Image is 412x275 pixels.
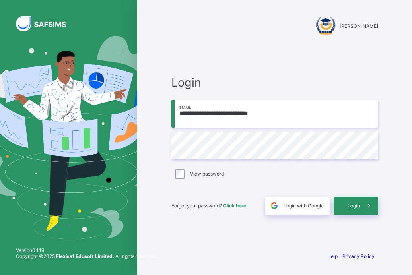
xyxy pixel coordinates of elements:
[340,23,378,29] span: [PERSON_NAME]
[348,203,360,209] span: Login
[16,16,76,31] img: SAFSIMS Logo
[327,253,338,259] a: Help
[16,253,156,259] span: Copyright © 2025 All rights reserved.
[342,253,375,259] a: Privacy Policy
[171,76,378,89] span: Login
[190,171,224,177] label: View password
[16,247,156,253] span: Version 0.1.19
[270,201,279,210] img: google.396cfc9801f0270233282035f929180a.svg
[56,253,114,259] strong: Flexisaf Edusoft Limited.
[223,203,246,209] a: Click here
[284,203,324,209] span: Login with Google
[171,203,246,209] span: Forgot your password?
